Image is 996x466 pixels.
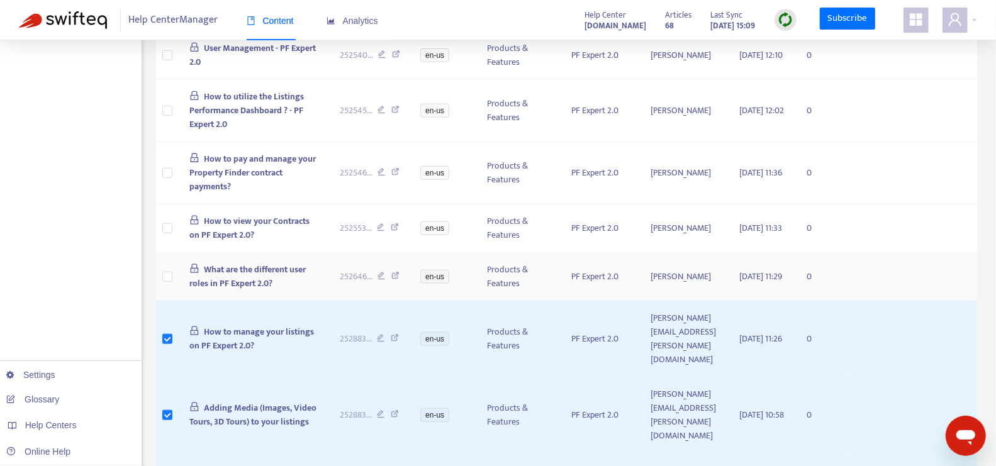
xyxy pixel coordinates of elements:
[340,270,372,284] span: 252646 ...
[189,401,317,429] span: Adding Media (Images, Video Tours, 3D Tours) to your listings
[327,16,335,25] span: area-chart
[909,12,924,27] span: appstore
[711,19,756,33] strong: [DATE] 15:09
[666,8,692,22] span: Articles
[189,325,315,353] span: How to manage your listings on PF Expert 2.0?
[797,301,847,377] td: 0
[340,332,372,346] span: 252883 ...
[797,253,847,301] td: 0
[739,48,783,62] span: [DATE] 12:10
[189,153,199,163] span: lock
[420,104,449,118] span: en-us
[641,31,730,80] td: [PERSON_NAME]
[189,402,199,412] span: lock
[797,204,847,253] td: 0
[778,12,793,28] img: sync.dc5367851b00ba804db3.png
[641,204,730,253] td: [PERSON_NAME]
[948,12,963,27] span: user
[6,394,59,404] a: Glossary
[6,447,70,457] a: Online Help
[477,31,561,80] td: Products & Features
[739,165,782,180] span: [DATE] 11:36
[340,104,372,118] span: 252545 ...
[585,8,627,22] span: Help Center
[561,377,641,453] td: PF Expert 2.0
[561,80,641,142] td: PF Expert 2.0
[820,8,875,30] a: Subscribe
[189,264,199,274] span: lock
[477,377,561,453] td: Products & Features
[561,204,641,253] td: PF Expert 2.0
[19,11,107,29] img: Swifteq
[797,377,847,453] td: 0
[739,221,782,235] span: [DATE] 11:33
[477,80,561,142] td: Products & Features
[189,326,199,336] span: lock
[711,8,743,22] span: Last Sync
[585,18,647,33] a: [DOMAIN_NAME]
[477,253,561,301] td: Products & Features
[420,332,449,346] span: en-us
[739,331,782,346] span: [DATE] 11:26
[420,408,449,422] span: en-us
[739,408,784,422] span: [DATE] 10:58
[561,253,641,301] td: PF Expert 2.0
[189,152,316,194] span: How to pay and manage your Property Finder contract payments?
[641,253,730,301] td: [PERSON_NAME]
[340,48,373,62] span: 252540 ...
[247,16,294,26] span: Content
[797,142,847,204] td: 0
[641,377,730,453] td: [PERSON_NAME][EMAIL_ADDRESS][PERSON_NAME][DOMAIN_NAME]
[129,8,218,32] span: Help Center Manager
[189,262,306,291] span: What are the different user roles in PF Expert 2.0?
[477,301,561,377] td: Products & Features
[797,80,847,142] td: 0
[420,221,449,235] span: en-us
[946,416,986,456] iframe: Button to launch messaging window
[797,31,847,80] td: 0
[641,80,730,142] td: [PERSON_NAME]
[189,214,310,242] span: How to view your Contracts on PF Expert 2.0?
[420,48,449,62] span: en-us
[340,221,372,235] span: 252553 ...
[340,408,372,422] span: 252883 ...
[585,19,647,33] strong: [DOMAIN_NAME]
[189,91,199,101] span: lock
[477,204,561,253] td: Products & Features
[561,301,641,377] td: PF Expert 2.0
[247,16,255,25] span: book
[25,420,77,430] span: Help Centers
[340,166,372,180] span: 252546 ...
[189,89,305,131] span: How to utilize the Listings Performance Dashboard ? - PF Expert 2.0
[189,41,316,69] span: User Management - PF Expert 2.0
[739,103,784,118] span: [DATE] 12:02
[477,142,561,204] td: Products & Features
[666,19,674,33] strong: 68
[561,31,641,80] td: PF Expert 2.0
[739,269,782,284] span: [DATE] 11:29
[189,42,199,52] span: lock
[641,301,730,377] td: [PERSON_NAME][EMAIL_ADDRESS][PERSON_NAME][DOMAIN_NAME]
[189,215,199,225] span: lock
[641,142,730,204] td: [PERSON_NAME]
[420,166,449,180] span: en-us
[420,270,449,284] span: en-us
[327,16,378,26] span: Analytics
[561,142,641,204] td: PF Expert 2.0
[6,370,55,380] a: Settings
